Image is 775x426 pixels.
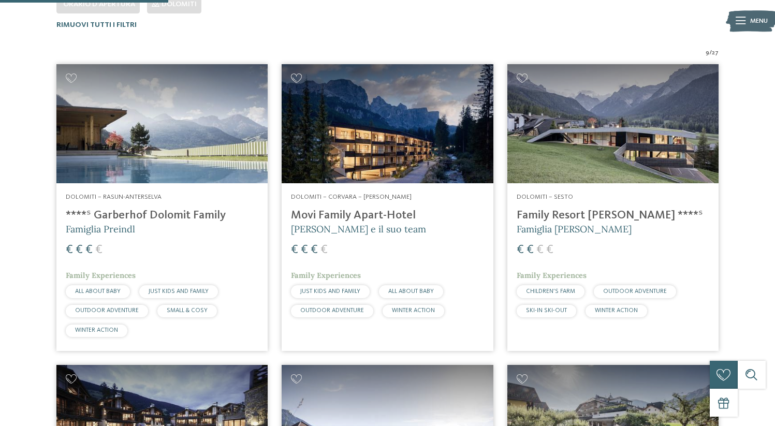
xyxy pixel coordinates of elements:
span: ALL ABOUT BABY [75,288,121,295]
a: Cercate un hotel per famiglie? Qui troverete solo i migliori! Dolomiti – Sesto Family Resort [PER... [507,64,719,351]
span: CHILDREN’S FARM [526,288,575,295]
h4: Family Resort [PERSON_NAME] ****ˢ [517,209,709,223]
span: € [311,244,318,256]
h4: Movi Family Apart-Hotel [291,209,484,223]
span: € [95,244,103,256]
img: Cercate un hotel per famiglie? Qui troverete solo i migliori! [282,64,493,183]
span: Dolomiti – Corvara – [PERSON_NAME] [291,194,412,200]
span: € [320,244,328,256]
span: € [301,244,308,256]
span: Orario d'apertura [63,1,135,8]
span: 9 [706,48,709,57]
span: JUST KIDS AND FAMILY [149,288,209,295]
span: € [76,244,83,256]
span: ALL ABOUT BABY [388,288,434,295]
span: / [709,48,712,57]
span: Famiglia Preindl [66,223,135,235]
span: Dolomiti [162,1,197,8]
span: SKI-IN SKI-OUT [526,307,567,314]
span: Family Experiences [291,271,361,280]
img: Cercate un hotel per famiglie? Qui troverete solo i migliori! [56,64,268,183]
span: Rimuovi tutti i filtri [56,21,137,28]
span: Dolomiti – Rasun-Anterselva [66,194,162,200]
span: € [536,244,544,256]
h4: ****ˢ Garberhof Dolomit Family [66,209,258,223]
a: Cercate un hotel per famiglie? Qui troverete solo i migliori! Dolomiti – Rasun-Anterselva ****ˢ G... [56,64,268,351]
span: 27 [712,48,719,57]
span: JUST KIDS AND FAMILY [300,288,360,295]
span: Family Experiences [66,271,136,280]
span: Famiglia [PERSON_NAME] [517,223,632,235]
img: Family Resort Rainer ****ˢ [507,64,719,183]
span: € [546,244,553,256]
span: WINTER ACTION [75,327,118,333]
span: € [291,244,298,256]
span: € [517,244,524,256]
span: WINTER ACTION [392,307,435,314]
span: SMALL & COSY [167,307,208,314]
span: Dolomiti – Sesto [517,194,573,200]
span: OUTDOOR ADVENTURE [603,288,667,295]
span: WINTER ACTION [595,307,638,314]
span: € [66,244,73,256]
span: OUTDOOR ADVENTURE [300,307,364,314]
span: € [527,244,534,256]
span: € [85,244,93,256]
span: Family Experiences [517,271,587,280]
span: OUTDOOR ADVENTURE [75,307,139,314]
a: Cercate un hotel per famiglie? Qui troverete solo i migliori! Dolomiti – Corvara – [PERSON_NAME] ... [282,64,493,351]
span: [PERSON_NAME] e il suo team [291,223,426,235]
